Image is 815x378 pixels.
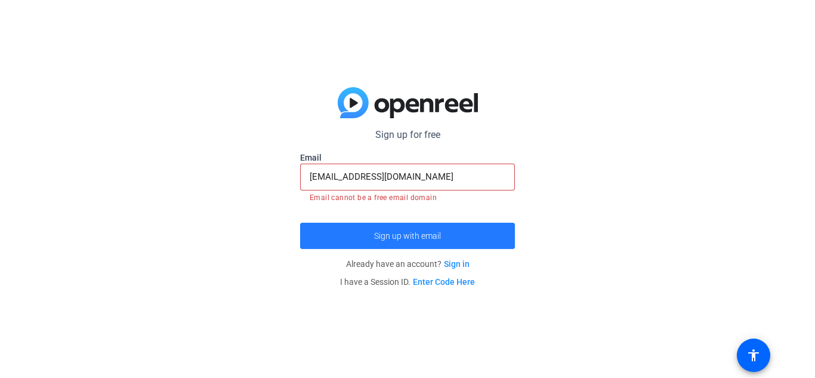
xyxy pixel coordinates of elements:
[340,277,475,287] span: I have a Session ID.
[346,259,470,269] span: Already have an account?
[746,348,761,362] mat-icon: accessibility
[444,259,470,269] a: Sign in
[310,170,505,184] input: Enter Email Address
[413,277,475,287] a: Enter Code Here
[310,190,505,204] mat-error: Email cannot be a free email domain
[300,152,515,164] label: Email
[300,223,515,249] button: Sign up with email
[300,128,515,142] p: Sign up for free
[338,87,478,118] img: blue-gradient.svg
